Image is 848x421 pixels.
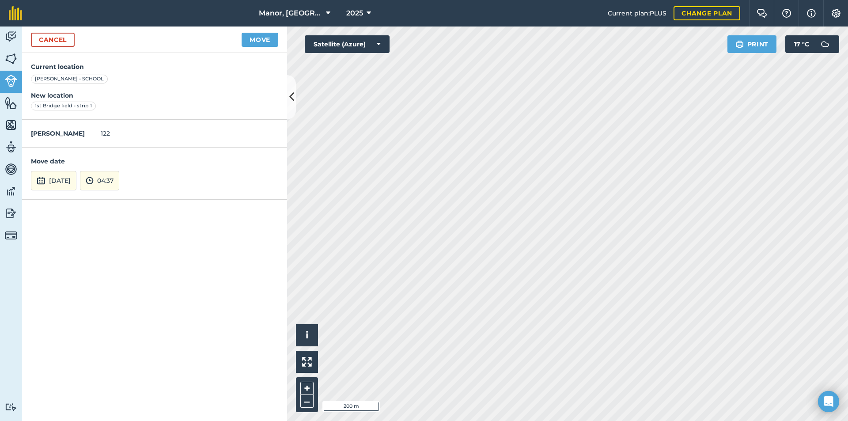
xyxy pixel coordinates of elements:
h4: New location [31,91,278,100]
img: svg+xml;base64,PHN2ZyB4bWxucz0iaHR0cDovL3d3dy53My5vcmcvMjAwMC9zdmciIHdpZHRoPSI1NiIgaGVpZ2h0PSI2MC... [5,118,17,132]
button: Print [727,35,777,53]
img: svg+xml;base64,PD94bWwgdmVyc2lvbj0iMS4wIiBlbmNvZGluZz0idXRmLTgiPz4KPCEtLSBHZW5lcmF0b3I6IEFkb2JlIE... [86,175,94,186]
h4: Move date [31,156,278,166]
img: svg+xml;base64,PD94bWwgdmVyc2lvbj0iMS4wIiBlbmNvZGluZz0idXRmLTgiPz4KPCEtLSBHZW5lcmF0b3I6IEFkb2JlIE... [5,75,17,87]
button: i [296,324,318,346]
span: 2025 [346,8,363,19]
button: + [300,382,314,395]
span: 17 ° C [794,35,809,53]
div: [PERSON_NAME] - SCHOOL [31,75,108,83]
button: Move [242,33,278,47]
span: Current plan : PLUS [608,8,666,18]
div: Open Intercom Messenger [818,391,839,412]
button: 17 °C [785,35,839,53]
div: 1st Bridge field - strip 1 [31,102,96,110]
img: A cog icon [831,9,841,18]
img: svg+xml;base64,PD94bWwgdmVyc2lvbj0iMS4wIiBlbmNvZGluZz0idXRmLTgiPz4KPCEtLSBHZW5lcmF0b3I6IEFkb2JlIE... [5,207,17,220]
h4: Current location [31,62,278,72]
img: svg+xml;base64,PHN2ZyB4bWxucz0iaHR0cDovL3d3dy53My5vcmcvMjAwMC9zdmciIHdpZHRoPSIxNyIgaGVpZ2h0PSIxNy... [807,8,816,19]
a: Change plan [674,6,740,20]
img: svg+xml;base64,PD94bWwgdmVyc2lvbj0iMS4wIiBlbmNvZGluZz0idXRmLTgiPz4KPCEtLSBHZW5lcmF0b3I6IEFkb2JlIE... [5,30,17,43]
img: svg+xml;base64,PD94bWwgdmVyc2lvbj0iMS4wIiBlbmNvZGluZz0idXRmLTgiPz4KPCEtLSBHZW5lcmF0b3I6IEFkb2JlIE... [5,229,17,242]
a: Cancel [31,33,75,47]
img: Two speech bubbles overlapping with the left bubble in the forefront [757,9,767,18]
span: i [306,330,308,341]
strong: [PERSON_NAME] [31,129,85,137]
img: svg+xml;base64,PD94bWwgdmVyc2lvbj0iMS4wIiBlbmNvZGluZz0idXRmLTgiPz4KPCEtLSBHZW5lcmF0b3I6IEFkb2JlIE... [5,163,17,176]
button: 04:37 [80,171,119,190]
img: svg+xml;base64,PHN2ZyB4bWxucz0iaHR0cDovL3d3dy53My5vcmcvMjAwMC9zdmciIHdpZHRoPSIxOSIgaGVpZ2h0PSIyNC... [735,39,744,49]
img: svg+xml;base64,PD94bWwgdmVyc2lvbj0iMS4wIiBlbmNvZGluZz0idXRmLTgiPz4KPCEtLSBHZW5lcmF0b3I6IEFkb2JlIE... [37,175,45,186]
div: 122 [22,120,287,148]
img: Four arrows, one pointing top left, one top right, one bottom right and the last bottom left [302,357,312,367]
img: svg+xml;base64,PD94bWwgdmVyc2lvbj0iMS4wIiBlbmNvZGluZz0idXRmLTgiPz4KPCEtLSBHZW5lcmF0b3I6IEFkb2JlIE... [5,140,17,154]
button: – [300,395,314,408]
img: svg+xml;base64,PD94bWwgdmVyc2lvbj0iMS4wIiBlbmNvZGluZz0idXRmLTgiPz4KPCEtLSBHZW5lcmF0b3I6IEFkb2JlIE... [5,185,17,198]
button: Satellite (Azure) [305,35,390,53]
img: svg+xml;base64,PHN2ZyB4bWxucz0iaHR0cDovL3d3dy53My5vcmcvMjAwMC9zdmciIHdpZHRoPSI1NiIgaGVpZ2h0PSI2MC... [5,52,17,65]
img: fieldmargin Logo [9,6,22,20]
img: svg+xml;base64,PHN2ZyB4bWxucz0iaHR0cDovL3d3dy53My5vcmcvMjAwMC9zdmciIHdpZHRoPSI1NiIgaGVpZ2h0PSI2MC... [5,96,17,110]
img: svg+xml;base64,PD94bWwgdmVyc2lvbj0iMS4wIiBlbmNvZGluZz0idXRmLTgiPz4KPCEtLSBHZW5lcmF0b3I6IEFkb2JlIE... [5,403,17,411]
img: A question mark icon [781,9,792,18]
span: Manor, [GEOGRAPHIC_DATA], [GEOGRAPHIC_DATA] [259,8,322,19]
button: [DATE] [31,171,76,190]
img: svg+xml;base64,PD94bWwgdmVyc2lvbj0iMS4wIiBlbmNvZGluZz0idXRmLTgiPz4KPCEtLSBHZW5lcmF0b3I6IEFkb2JlIE... [816,35,834,53]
